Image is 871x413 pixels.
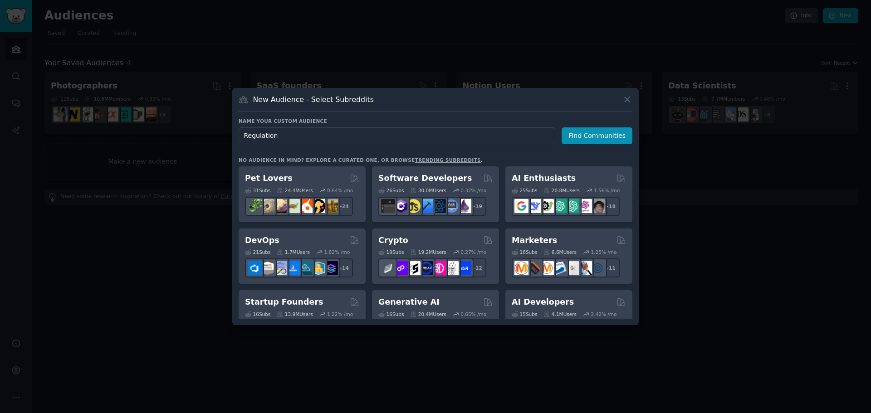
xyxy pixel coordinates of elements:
a: trending subreddits [415,157,480,163]
img: csharp [394,199,408,213]
div: 1.56 % /mo [594,187,620,194]
img: web3 [419,261,433,275]
div: 16 Sub s [245,311,270,317]
div: 0.64 % /mo [327,187,353,194]
h2: Pet Lovers [245,173,293,184]
img: Emailmarketing [553,261,567,275]
div: 4.1M Users [543,311,577,317]
h2: DevOps [245,235,279,246]
div: 18 Sub s [512,249,537,255]
div: + 14 [334,258,353,277]
div: 1.82 % /mo [324,249,350,255]
img: reactnative [432,199,446,213]
div: 20.8M Users [543,187,579,194]
img: ethfinance [381,261,395,275]
img: AWS_Certified_Experts [260,261,274,275]
img: content_marketing [514,261,528,275]
div: 0.65 % /mo [460,311,486,317]
img: MarketingResearch [578,261,592,275]
img: bigseo [527,261,541,275]
img: herpetology [248,199,262,213]
div: 0.27 % /mo [460,249,486,255]
button: Find Communities [562,127,632,144]
h2: Generative AI [378,296,440,308]
img: DevOpsLinks [286,261,300,275]
div: + 19 [467,197,486,216]
img: GoogleGeminiAI [514,199,528,213]
div: 31 Sub s [245,187,270,194]
img: azuredevops [248,261,262,275]
div: 6.6M Users [543,249,577,255]
img: iOSProgramming [419,199,433,213]
img: cockatiel [298,199,313,213]
div: No audience in mind? Explore a curated one, or browse . [239,157,483,163]
img: 0xPolygon [394,261,408,275]
h3: New Audience - Select Subreddits [253,95,374,104]
img: ethstaker [406,261,421,275]
img: elixir [457,199,471,213]
img: turtle [286,199,300,213]
img: DeepSeek [527,199,541,213]
img: OnlineMarketing [591,261,605,275]
img: chatgpt_promptDesign [553,199,567,213]
h3: Name your custom audience [239,118,632,124]
div: + 24 [334,197,353,216]
div: 1.25 % /mo [591,249,617,255]
div: 21 Sub s [245,249,270,255]
img: AskMarketing [540,261,554,275]
div: 20.4M Users [410,311,446,317]
div: 15 Sub s [512,311,537,317]
h2: Software Developers [378,173,472,184]
div: 19.2M Users [410,249,446,255]
img: aws_cdk [311,261,325,275]
img: PlatformEngineers [324,261,338,275]
div: 13.9M Users [277,311,313,317]
img: googleads [565,261,579,275]
img: Docker_DevOps [273,261,287,275]
div: 19 Sub s [378,249,404,255]
div: 1.7M Users [277,249,310,255]
input: Pick a short name, like "Digital Marketers" or "Movie-Goers" [239,127,555,144]
div: + 12 [467,258,486,277]
div: 25 Sub s [512,187,537,194]
img: ArtificalIntelligence [591,199,605,213]
h2: AI Enthusiasts [512,173,576,184]
img: software [381,199,395,213]
div: 24.4M Users [277,187,313,194]
div: + 18 [601,197,620,216]
img: defi_ [457,261,471,275]
div: 2.42 % /mo [591,311,617,317]
img: AskComputerScience [445,199,459,213]
img: PetAdvice [311,199,325,213]
img: learnjavascript [406,199,421,213]
img: dogbreed [324,199,338,213]
h2: Marketers [512,235,557,246]
img: leopardgeckos [273,199,287,213]
img: defiblockchain [432,261,446,275]
div: 0.37 % /mo [460,187,486,194]
img: OpenAIDev [578,199,592,213]
img: AItoolsCatalog [540,199,554,213]
div: + 11 [601,258,620,277]
h2: AI Developers [512,296,574,308]
h2: Crypto [378,235,408,246]
img: ballpython [260,199,274,213]
div: 1.22 % /mo [327,311,353,317]
img: chatgpt_prompts_ [565,199,579,213]
div: 16 Sub s [378,311,404,317]
img: platformengineering [298,261,313,275]
h2: Startup Founders [245,296,323,308]
div: 30.0M Users [410,187,446,194]
div: 26 Sub s [378,187,404,194]
img: CryptoNews [445,261,459,275]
